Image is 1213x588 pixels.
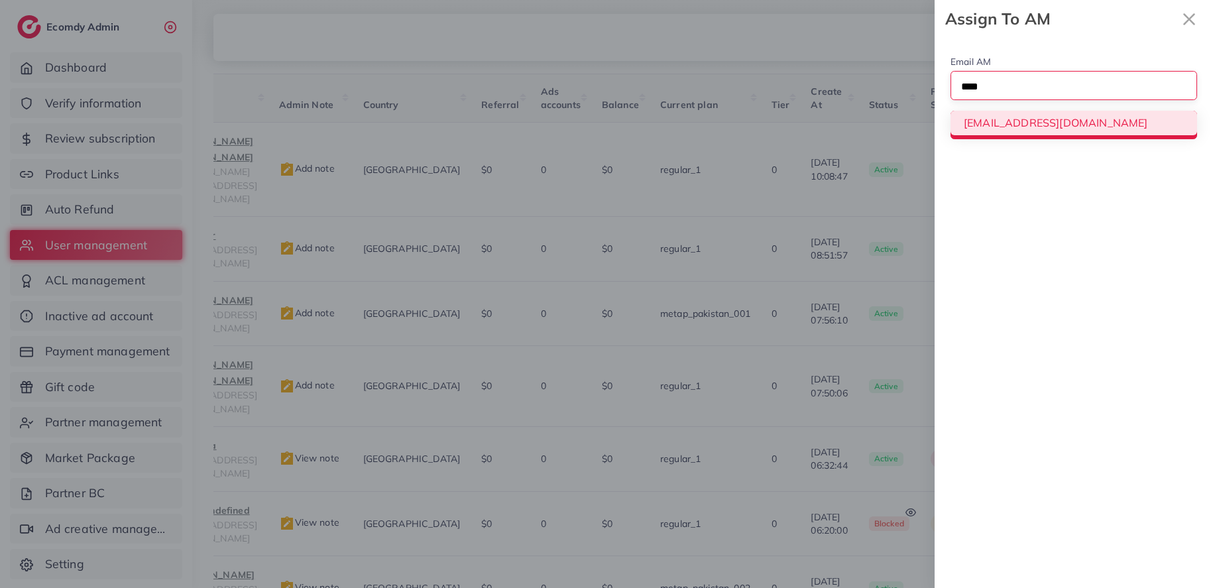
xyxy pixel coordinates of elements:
strong: Assign To AM [945,7,1176,30]
li: [EMAIL_ADDRESS][DOMAIN_NAME] [951,111,1197,135]
label: Email AM [951,55,991,68]
input: Search for option [956,77,1180,97]
button: Close [1176,5,1202,32]
div: Search for option [951,71,1197,99]
svg: x [1176,6,1202,32]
